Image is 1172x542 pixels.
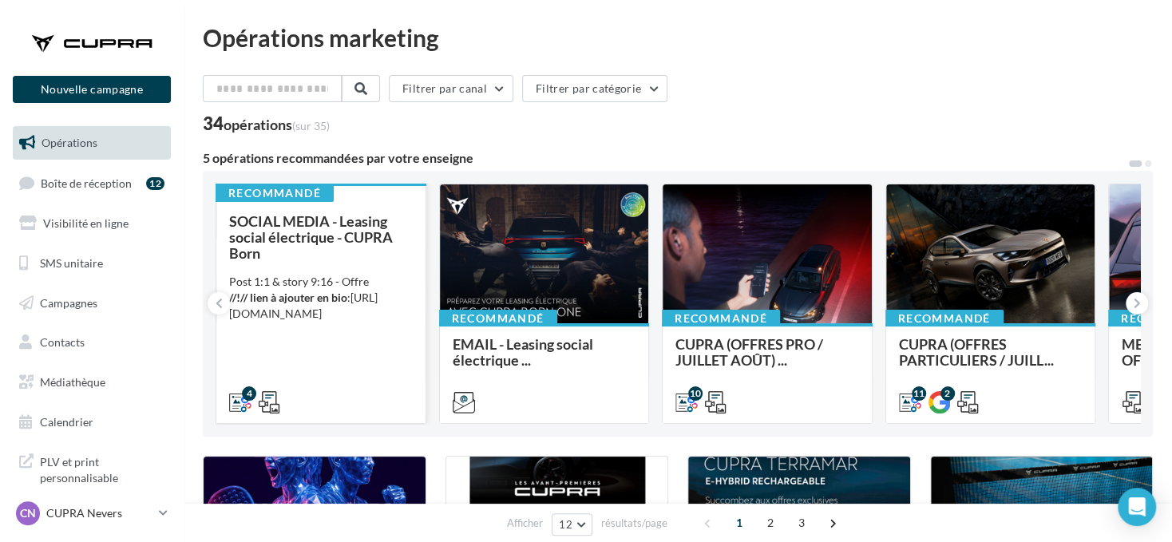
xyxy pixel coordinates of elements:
a: Boîte de réception12 [10,166,174,200]
a: CN CUPRA Nevers [13,498,171,528]
strong: //!// lien à ajouter en bio [229,291,347,304]
span: Afficher [507,516,543,531]
div: Recommandé [885,310,1004,327]
span: PLV et print personnalisable [40,451,164,485]
span: CUPRA (OFFRES PRO / JUILLET AOÛT) ... [675,335,823,369]
a: Visibilité en ligne [10,207,174,240]
div: Recommandé [662,310,780,327]
span: résultats/page [601,516,667,531]
div: 4 [242,386,256,401]
div: Recommandé [216,184,334,202]
span: Contacts [40,335,85,349]
span: 12 [559,518,572,531]
a: Calendrier [10,406,174,439]
div: Post 1:1 & story 9:16 - Offre : [229,274,413,322]
p: CUPRA Nevers [46,505,152,521]
span: 2 [758,510,783,536]
div: 34 [203,115,330,133]
span: Médiathèque [40,375,105,389]
span: CN [20,505,36,521]
a: Contacts [10,326,174,359]
div: 5 opérations recommandées par votre enseigne [203,152,1127,164]
div: opérations [224,117,330,132]
span: SMS unitaire [40,256,103,270]
span: Calendrier [40,415,93,429]
span: SOCIAL MEDIA - Leasing social électrique - CUPRA Born [229,212,393,262]
span: 3 [789,510,814,536]
button: Filtrer par catégorie [522,75,667,102]
div: 2 [940,386,955,401]
a: PLV et print personnalisable [10,445,174,492]
div: 12 [146,177,164,190]
span: CUPRA (OFFRES PARTICULIERS / JUILL... [899,335,1054,369]
span: Opérations [42,136,97,149]
div: 10 [688,386,703,401]
button: Filtrer par canal [389,75,513,102]
a: SMS unitaire [10,247,174,280]
a: Médiathèque [10,366,174,399]
span: EMAIL - Leasing social électrique ... [453,335,593,369]
button: Nouvelle campagne [13,76,171,103]
button: 12 [552,513,592,536]
div: Opérations marketing [203,26,1153,49]
div: Open Intercom Messenger [1118,488,1156,526]
span: (sur 35) [292,119,330,133]
a: Campagnes [10,287,174,320]
span: 1 [727,510,752,536]
span: Campagnes [40,295,97,309]
a: Opérations [10,126,174,160]
div: Recommandé [439,310,557,327]
span: Visibilité en ligne [43,216,129,230]
div: 11 [912,386,926,401]
span: Boîte de réception [41,176,132,189]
